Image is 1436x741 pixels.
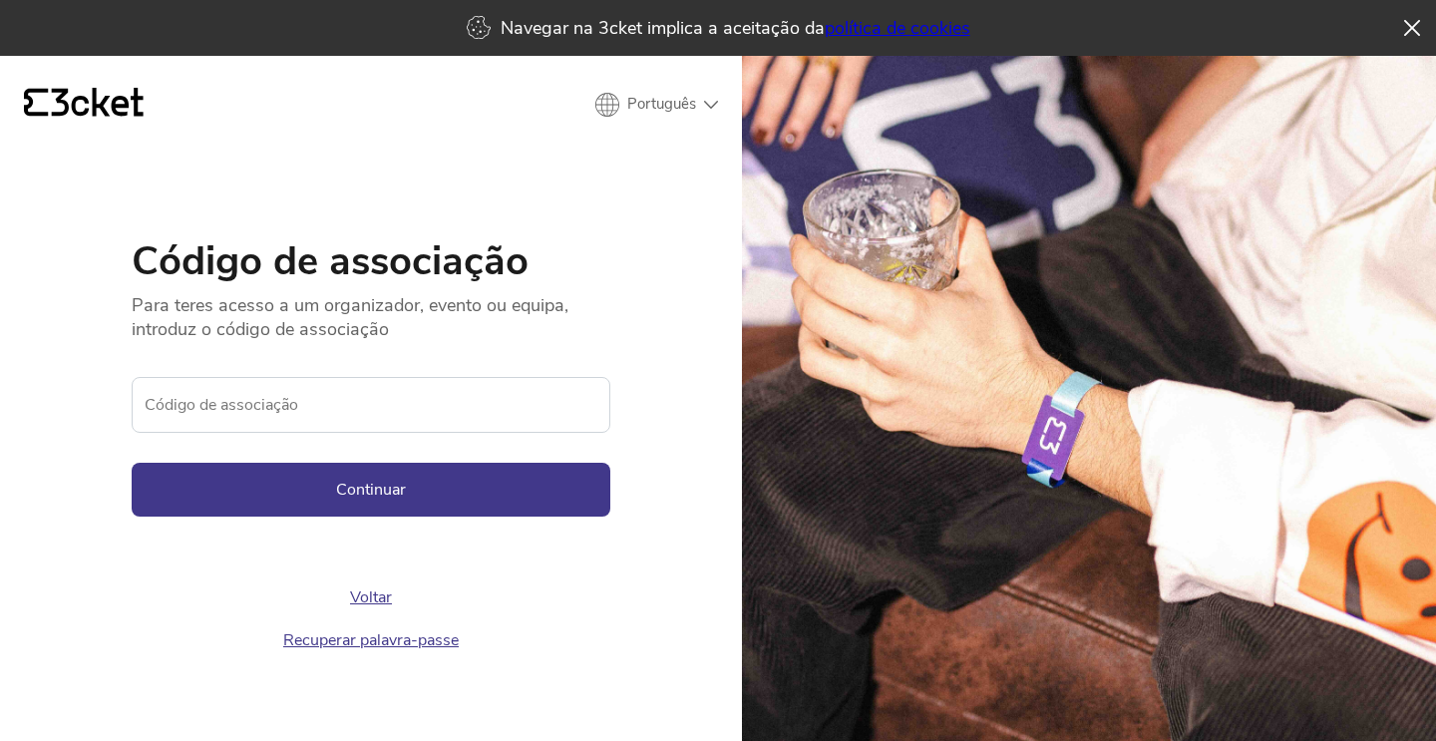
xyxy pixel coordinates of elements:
p: Para teres acesso a um organizador, evento ou equipa, introduz o código de associação [132,281,610,341]
label: Código de associação [132,377,610,433]
a: política de cookies [825,16,970,40]
button: Continuar [132,463,610,517]
a: Recuperar palavra-passe [283,629,459,651]
a: {' '} [24,88,144,122]
g: {' '} [24,89,48,117]
p: Navegar na 3cket implica a aceitação da [501,16,970,40]
h1: Código de associação [132,241,610,281]
a: Voltar [350,586,392,608]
